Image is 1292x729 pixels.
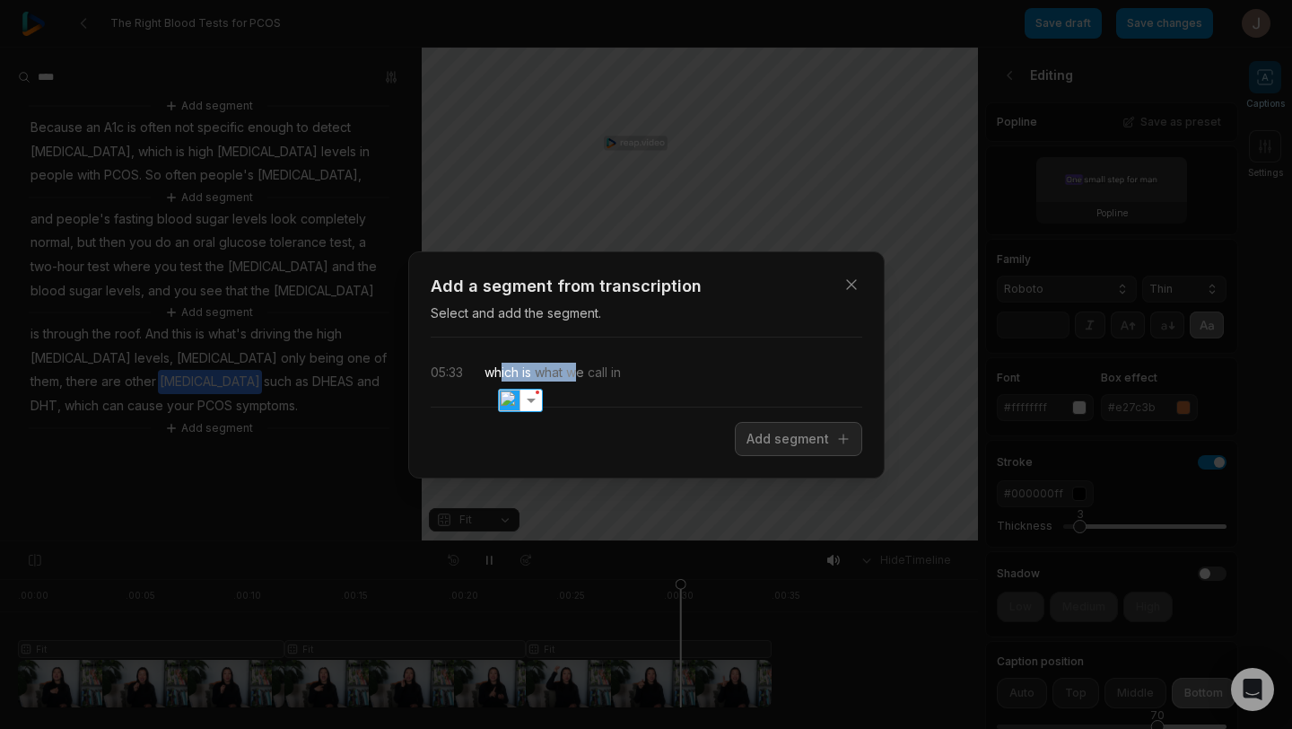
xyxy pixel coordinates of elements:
div: Open Intercom Messenger [1231,668,1274,711]
button: Add segment [735,422,862,456]
span: is [519,363,531,382]
span: which [484,363,519,382]
span: in [607,363,621,382]
span: what [531,363,563,382]
h3: Add a segment from transcription [431,274,862,298]
p: Select and add the segment. [431,303,862,322]
span: call [584,363,607,382]
div: 05:33 [431,363,463,382]
span: we [563,363,584,382]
